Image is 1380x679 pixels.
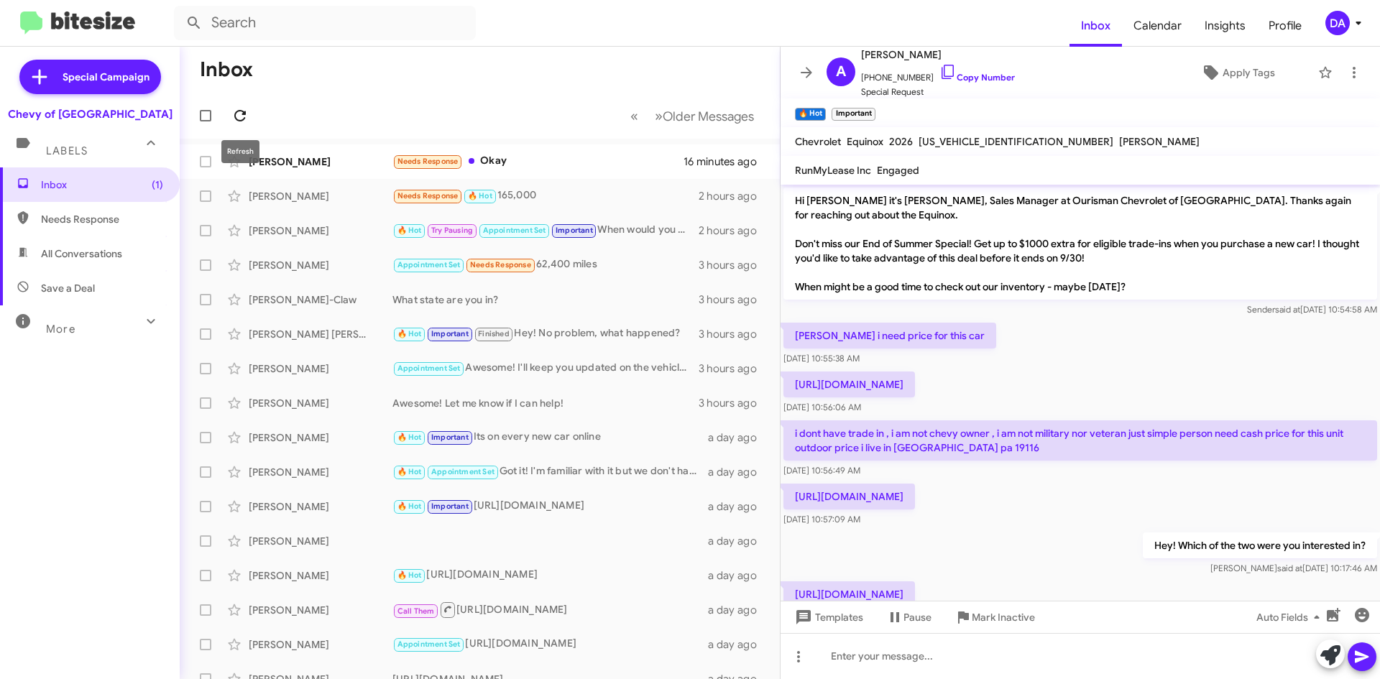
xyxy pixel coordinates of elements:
[795,164,871,177] span: RunMyLease Inc
[1256,604,1325,630] span: Auto Fields
[41,212,163,226] span: Needs Response
[174,6,476,40] input: Search
[783,323,996,348] p: [PERSON_NAME] i need price for this car
[397,329,422,338] span: 🔥 Hot
[1164,60,1311,86] button: Apply Tags
[783,188,1377,300] p: Hi [PERSON_NAME] it's [PERSON_NAME], Sales Manager at Ourisman Chevrolet of [GEOGRAPHIC_DATA]. Th...
[832,108,875,121] small: Important
[622,101,763,131] nav: Page navigation example
[556,226,593,235] span: Important
[249,258,392,272] div: [PERSON_NAME]
[46,323,75,336] span: More
[41,246,122,261] span: All Conversations
[1245,604,1337,630] button: Auto Fields
[708,637,768,652] div: a day ago
[783,371,915,397] p: [URL][DOMAIN_NAME]
[483,226,546,235] span: Appointment Set
[972,604,1035,630] span: Mark Inactive
[392,463,708,480] div: Got it! I'm familiar with it but we don't have any in stock with that package right now
[392,188,699,204] div: 165,000
[1275,304,1300,315] span: said at
[1325,11,1350,35] div: DA
[708,499,768,514] div: a day ago
[877,164,919,177] span: Engaged
[41,281,95,295] span: Save a Deal
[8,107,172,121] div: Chevy of [GEOGRAPHIC_DATA]
[861,85,1015,99] span: Special Request
[392,360,699,377] div: Awesome! I'll keep you updated on the vehicle availability, what time [DATE] can you come in?
[622,101,647,131] button: Previous
[699,223,768,238] div: 2 hours ago
[397,639,461,649] span: Appointment Set
[397,364,461,373] span: Appointment Set
[249,603,392,617] div: [PERSON_NAME]
[1069,5,1122,47] span: Inbox
[152,177,163,192] span: (1)
[699,327,768,341] div: 3 hours ago
[708,568,768,583] div: a day ago
[783,353,860,364] span: [DATE] 10:55:38 AM
[1210,563,1377,573] span: [PERSON_NAME] [DATE] 10:17:46 AM
[1247,304,1377,315] span: Sender [DATE] 10:54:58 AM
[431,502,469,511] span: Important
[861,46,1015,63] span: [PERSON_NAME]
[1122,5,1193,47] a: Calendar
[792,604,863,630] span: Templates
[783,514,860,525] span: [DATE] 10:57:09 AM
[392,153,684,170] div: Okay
[795,135,841,148] span: Chevrolet
[392,429,708,445] div: Its on every new car online
[708,465,768,479] div: a day ago
[943,604,1046,630] button: Mark Inactive
[200,58,253,81] h1: Inbox
[392,396,699,410] div: Awesome! Let me know if I can help!
[630,107,638,125] span: «
[699,292,768,307] div: 3 hours ago
[392,292,699,307] div: What state are you in?
[249,189,392,203] div: [PERSON_NAME]
[836,60,846,83] span: A
[699,189,768,203] div: 2 hours ago
[708,430,768,445] div: a day ago
[397,502,422,511] span: 🔥 Hot
[699,258,768,272] div: 3 hours ago
[249,361,392,376] div: [PERSON_NAME]
[1223,60,1275,86] span: Apply Tags
[397,191,459,200] span: Needs Response
[392,222,699,239] div: When would you be able to bring it by for me to check it out? Would love to buy it from you
[1257,5,1313,47] a: Profile
[397,571,422,580] span: 🔥 Hot
[249,499,392,514] div: [PERSON_NAME]
[397,226,422,235] span: 🔥 Hot
[1193,5,1257,47] a: Insights
[392,325,699,342] div: Hey! No problem, what happened?
[431,433,469,442] span: Important
[249,568,392,583] div: [PERSON_NAME]
[397,606,435,616] span: Call Them
[889,135,913,148] span: 2026
[431,329,469,338] span: Important
[1277,563,1302,573] span: said at
[392,257,699,273] div: 62,400 miles
[781,604,875,630] button: Templates
[708,534,768,548] div: a day ago
[861,63,1015,85] span: [PHONE_NUMBER]
[221,140,259,163] div: Refresh
[63,70,149,84] span: Special Campaign
[699,396,768,410] div: 3 hours ago
[783,465,860,476] span: [DATE] 10:56:49 AM
[41,177,163,192] span: Inbox
[249,292,392,307] div: [PERSON_NAME]-Claw
[397,433,422,442] span: 🔥 Hot
[919,135,1113,148] span: [US_VEHICLE_IDENTIFICATION_NUMBER]
[392,567,708,583] div: [URL][DOMAIN_NAME]
[684,154,768,169] div: 16 minutes ago
[655,107,663,125] span: »
[847,135,883,148] span: Equinox
[1119,135,1200,148] span: [PERSON_NAME]
[875,604,943,630] button: Pause
[903,604,931,630] span: Pause
[663,108,754,124] span: Older Messages
[431,226,473,235] span: Try Pausing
